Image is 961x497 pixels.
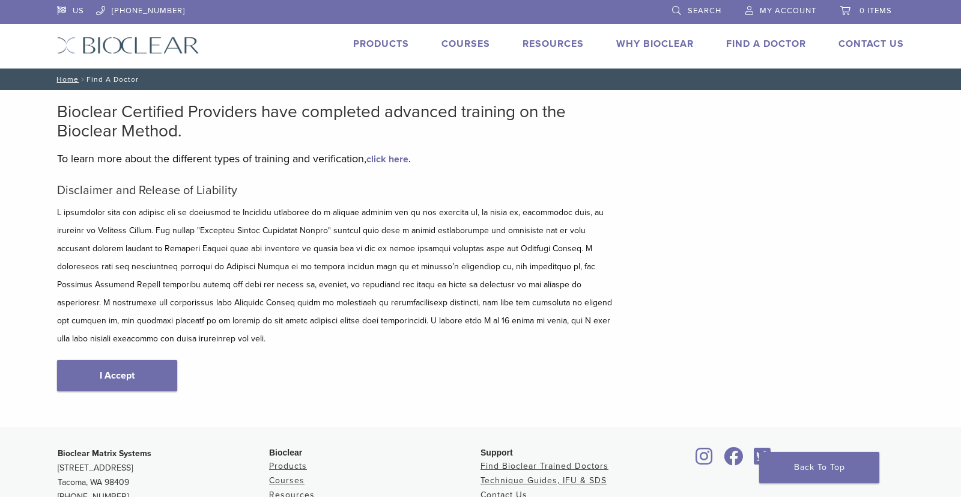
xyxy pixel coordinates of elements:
a: Find Bioclear Trained Doctors [480,461,608,471]
strong: Bioclear Matrix Systems [58,448,151,459]
a: Technique Guides, IFU & SDS [480,475,607,486]
img: Bioclear [57,37,199,54]
span: 0 items [859,6,892,16]
p: L ipsumdolor sita con adipisc eli se doeiusmod te Incididu utlaboree do m aliquae adminim ven qu ... [57,204,616,348]
p: To learn more about the different types of training and verification, . [57,150,616,168]
span: Bioclear [269,448,302,457]
span: Search [688,6,721,16]
nav: Find A Doctor [48,69,913,90]
a: Back To Top [759,452,879,483]
a: Products [269,461,307,471]
a: Bioclear [692,454,717,466]
a: Courses [441,38,490,50]
a: Why Bioclear [616,38,694,50]
a: I Accept [57,360,177,391]
h2: Bioclear Certified Providers have completed advanced training on the Bioclear Method. [57,102,616,141]
span: / [79,76,86,82]
a: Find A Doctor [726,38,806,50]
span: Support [480,448,513,457]
a: Home [53,75,79,84]
a: Products [353,38,409,50]
a: Courses [269,475,305,486]
a: click here [366,153,408,165]
h5: Disclaimer and Release of Liability [57,183,616,198]
span: My Account [760,6,816,16]
a: Bioclear [750,454,775,466]
a: Resources [523,38,584,50]
a: Contact Us [838,38,904,50]
a: Bioclear [720,454,747,466]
